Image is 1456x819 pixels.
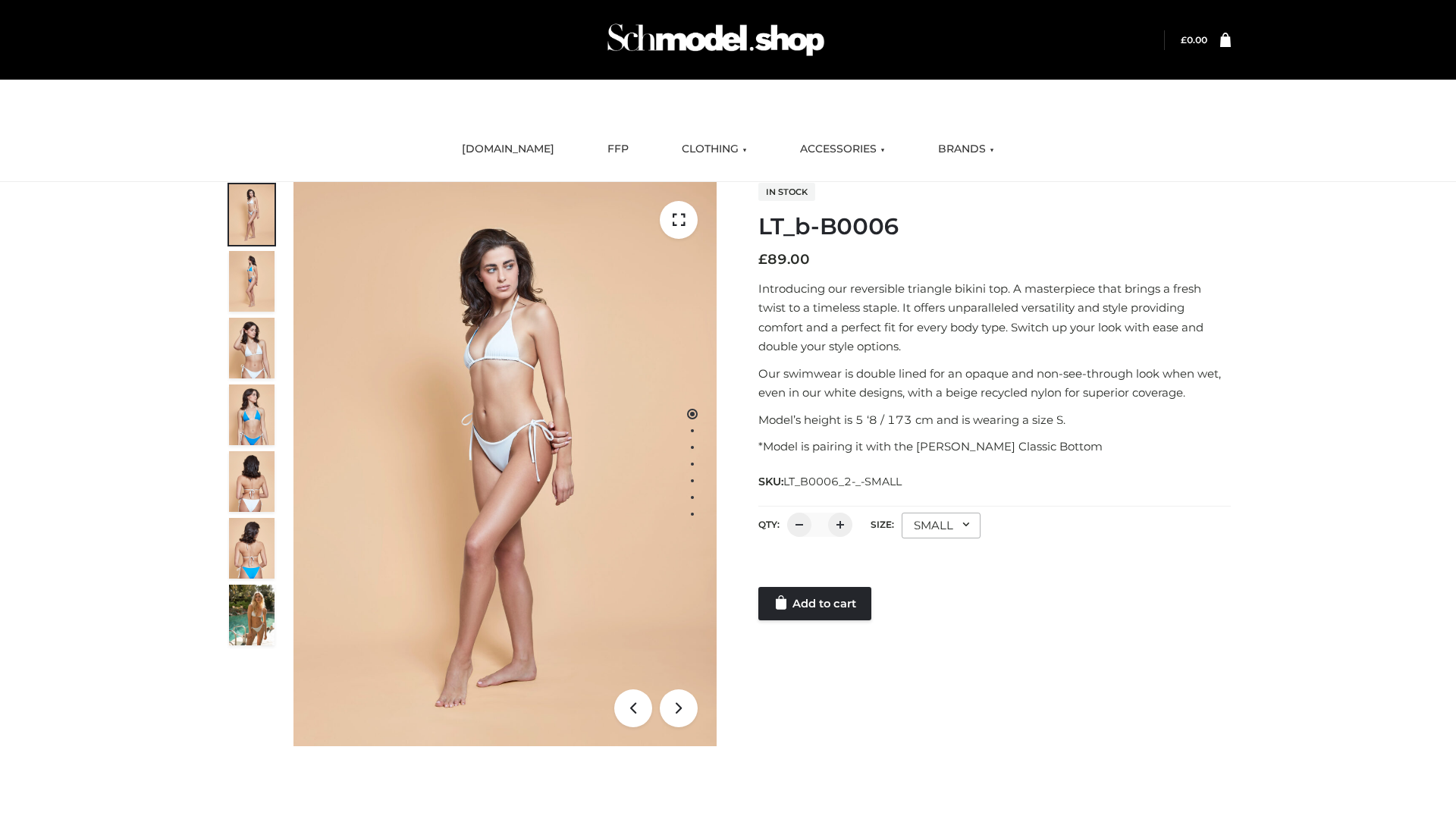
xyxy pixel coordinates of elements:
[902,513,981,538] div: SMALL
[789,133,896,166] a: ACCESSORIES
[229,451,275,512] img: ArielClassicBikiniTop_CloudNine_AzureSky_OW114ECO_7-scaled.jpg
[1181,34,1207,45] a: £0.00
[229,585,275,645] img: Arieltop_CloudNine_AzureSky2.jpg
[758,587,871,620] a: Add to cart
[293,182,717,746] img: ArielClassicBikiniTop_CloudNine_AzureSky_OW114ECO_1
[229,318,275,378] img: ArielClassicBikiniTop_CloudNine_AzureSky_OW114ECO_3-scaled.jpg
[1181,34,1207,45] bdi: 0.00
[758,213,1231,240] h1: LT_b-B0006
[758,410,1231,430] p: Model’s height is 5 ‘8 / 173 cm and is wearing a size S.
[758,437,1231,457] p: *Model is pairing it with the [PERSON_NAME] Classic Bottom
[758,251,810,268] bdi: 89.00
[758,364,1231,403] p: Our swimwear is double lined for an opaque and non-see-through look when wet, even in our white d...
[758,251,767,268] span: £
[927,133,1006,166] a: BRANDS
[1181,34,1187,45] span: £
[758,519,780,530] label: QTY:
[758,472,903,491] span: SKU:
[602,10,830,70] img: Schmodel Admin 964
[229,251,275,312] img: ArielClassicBikiniTop_CloudNine_AzureSky_OW114ECO_2-scaled.jpg
[758,183,815,201] span: In stock
[229,518,275,579] img: ArielClassicBikiniTop_CloudNine_AzureSky_OW114ECO_8-scaled.jpg
[596,133,640,166] a: FFP
[229,384,275,445] img: ArielClassicBikiniTop_CloudNine_AzureSky_OW114ECO_4-scaled.jpg
[670,133,758,166] a: CLOTHING
[229,184,275,245] img: ArielClassicBikiniTop_CloudNine_AzureSky_OW114ECO_1-scaled.jpg
[871,519,894,530] label: Size:
[783,475,902,488] span: LT_B0006_2-_-SMALL
[450,133,566,166] a: [DOMAIN_NAME]
[758,279,1231,356] p: Introducing our reversible triangle bikini top. A masterpiece that brings a fresh twist to a time...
